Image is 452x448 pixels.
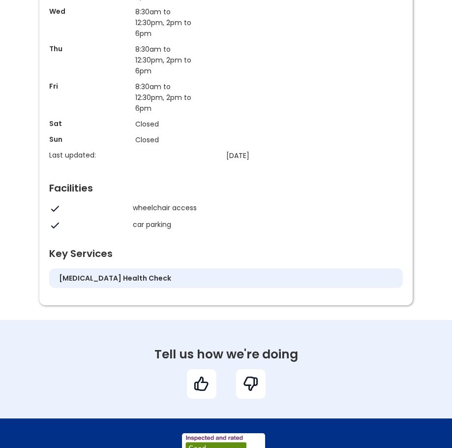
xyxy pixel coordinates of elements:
div: Key Services [49,244,403,258]
p: 8:30am to 12:30pm, 2pm to 6pm [135,6,199,39]
div: Facilities [49,178,403,193]
img: bad feedback icon [242,375,259,392]
p: Closed [135,119,199,129]
img: good feedback icon [193,375,210,392]
div: Tell us how we're doing [47,350,405,359]
a: good feedback icon [177,369,226,399]
p: 8:30am to 12:30pm, 2pm to 6pm [135,44,199,76]
p: Wed [49,6,130,16]
p: [DATE] [226,150,290,161]
p: Sat [49,119,130,128]
p: Last updated: [49,150,221,160]
p: Closed [135,134,199,145]
p: 8:30am to 12:30pm, 2pm to 6pm [135,81,199,114]
div: wheelchair access [133,203,398,213]
h5: [MEDICAL_DATA] health check [59,273,171,283]
div: car parking [133,220,398,229]
p: Sun [49,134,130,144]
p: Fri [49,81,130,91]
a: bad feedback icon [226,369,275,399]
p: Thu [49,44,130,54]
